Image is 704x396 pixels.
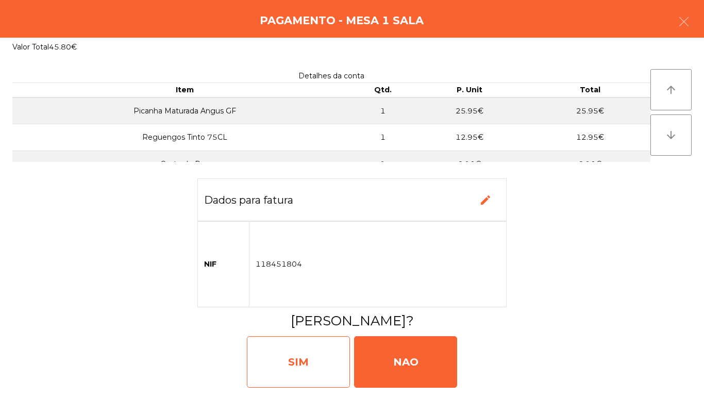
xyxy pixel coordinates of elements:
[354,336,457,388] div: NAO
[650,114,692,156] button: arrow_downward
[12,83,357,97] th: Item
[665,84,677,96] i: arrow_upward
[249,221,507,307] td: 118451804
[409,83,530,97] th: P. Unit
[530,124,650,151] td: 12.95€
[530,83,650,97] th: Total
[357,83,409,97] th: Qtd.
[409,97,530,124] td: 25.95€
[409,151,530,178] td: 2.10€
[471,185,500,214] button: edit
[298,71,364,80] span: Detalhes da conta
[530,151,650,178] td: 2.10€
[260,13,424,28] h4: Pagamento - Mesa 1 Sala
[12,311,692,330] h3: [PERSON_NAME]?
[198,221,249,307] td: NIF
[530,97,650,124] td: 25.95€
[479,194,492,206] span: edit
[12,42,49,52] span: Valor Total
[357,97,409,124] td: 1
[247,336,350,388] div: SIM
[650,69,692,110] button: arrow_upward
[12,151,357,178] td: Cesto de Pao
[357,151,409,178] td: 1
[12,124,357,151] td: Reguengos Tinto 75CL
[409,124,530,151] td: 12.95€
[204,193,293,207] h3: Dados para fatura
[49,42,77,52] span: 45.80€
[12,97,357,124] td: Picanha Maturada Angus GF
[665,129,677,141] i: arrow_downward
[357,124,409,151] td: 1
